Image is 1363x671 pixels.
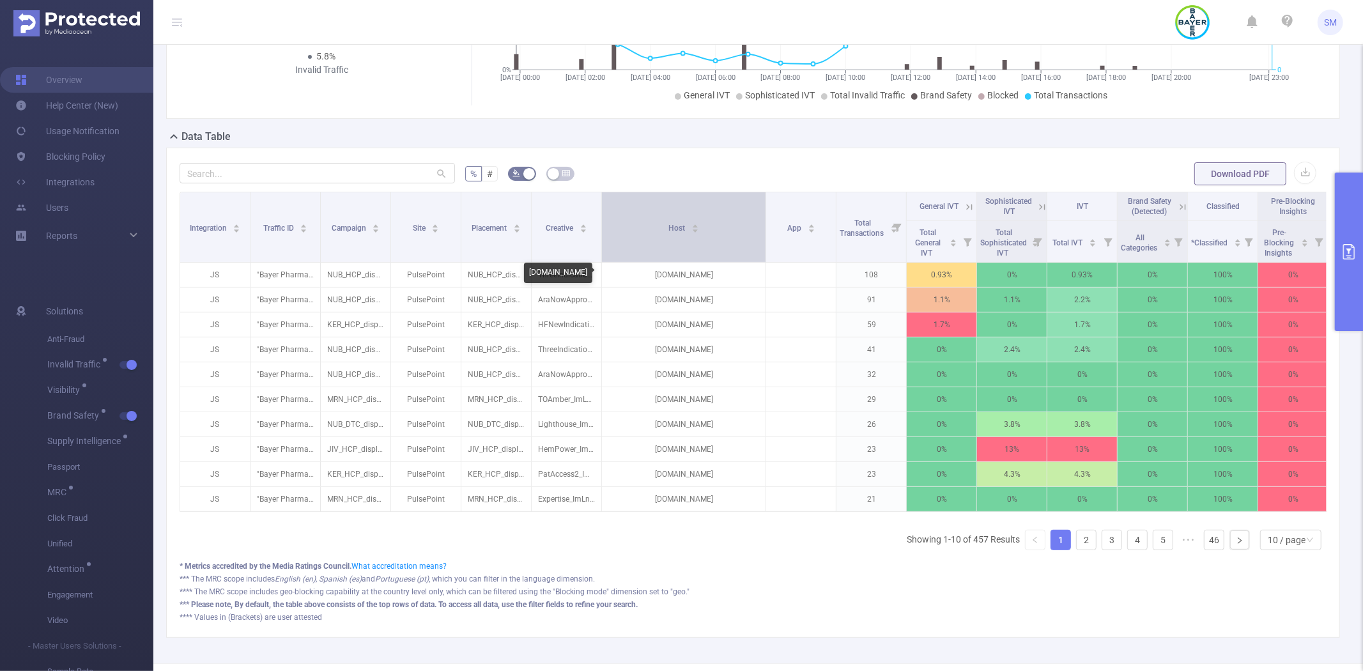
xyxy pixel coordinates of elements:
p: 0% [907,387,976,412]
div: Sort [1164,237,1171,245]
p: PulsePoint [391,387,461,412]
i: icon: caret-up [1302,237,1309,241]
div: *** Please note, By default, the table above consists of the top rows of data. To access all data... [180,599,1327,610]
tspan: [DATE] 06:00 [695,73,735,82]
li: 3 [1102,530,1122,550]
p: PulsePoint [391,487,461,511]
p: 0% [1258,288,1328,312]
p: 2.4% [1047,337,1117,362]
p: JS [180,462,250,486]
a: Overview [15,67,82,93]
p: 32 [836,362,906,387]
p: 0% [1118,412,1187,436]
p: 100% [1188,387,1258,412]
p: "Bayer Pharma US" [26400] [250,312,320,337]
a: Usage Notification [15,118,119,144]
p: 0% [1258,487,1328,511]
p: 59 [836,312,906,337]
span: Sophisticated IVT [986,197,1033,216]
a: 5 [1153,530,1173,550]
span: Video [47,608,153,633]
span: General IVT [920,202,959,211]
p: [DOMAIN_NAME] [602,412,766,436]
p: 2.2% [1047,288,1117,312]
p: KER_HCP_display [258729] [321,312,390,337]
p: 100% [1188,288,1258,312]
p: JIV_HCP_display [259522] [321,437,390,461]
a: 46 [1205,530,1224,550]
li: Previous Page [1025,530,1045,550]
tspan: [DATE] 12:00 [891,73,930,82]
li: Next 5 Pages [1178,530,1199,550]
span: Creative [546,224,575,233]
p: 4.3% [1047,462,1117,486]
p: 0% [1258,462,1328,486]
div: [DOMAIN_NAME] [524,263,592,283]
p: [DOMAIN_NAME] [602,437,766,461]
a: 2 [1077,530,1096,550]
p: [DOMAIN_NAME] [602,263,766,287]
p: 0% [1118,362,1187,387]
i: icon: caret-up [373,222,380,226]
p: 0% [1118,288,1187,312]
span: Total Transactions [1034,90,1107,100]
a: Blocking Policy [15,144,105,169]
p: NUB_HCP_display_plsp_OE_AWA_TL_ThreeIndication_ImLnk_300x50_STAND [9832578] [461,263,531,287]
p: 0% [977,312,1047,337]
p: KER_HCP_display [258729] [321,462,390,486]
span: App [787,224,803,233]
a: What accreditation means? [351,562,447,571]
i: icon: down [1306,536,1314,545]
p: 3.8% [977,412,1047,436]
p: JS [180,337,250,362]
i: icon: right [1236,537,1244,544]
p: 29 [836,387,906,412]
p: [DOMAIN_NAME] [602,487,766,511]
li: 1 [1051,530,1071,550]
i: icon: caret-down [950,242,957,245]
p: 0% [1118,487,1187,511]
i: icon: caret-up [1164,237,1171,241]
p: 0% [907,337,976,362]
p: JS [180,387,250,412]
i: icon: caret-down [808,228,815,231]
p: NUB_HCP_display [259342] [321,362,390,387]
p: 0% [1258,412,1328,436]
i: icon: caret-up [1089,237,1096,241]
i: icon: bg-colors [512,169,520,177]
p: 0% [1258,387,1328,412]
p: 2.4% [977,337,1047,362]
p: 13% [1047,437,1117,461]
p: HFNewIndication_ImLnk_300x50_STAND.jpg [5460626] [532,312,601,337]
p: Expertise_ImLnk_300x50_STAND.jpg [5273496] [532,487,601,511]
p: JIV_HCP_display_plsp_OE_AWA_TL_HemPowr_ImLnk_300x50_STAND [8999986] [461,437,531,461]
p: 100% [1188,362,1258,387]
li: Next Page [1229,530,1250,550]
div: **** The MRC scope includes geo-blocking capability at the country level only, which can be filte... [180,586,1327,598]
i: icon: caret-up [1235,237,1242,241]
p: 100% [1188,412,1258,436]
p: MRN_HCP_display [259482] [321,487,390,511]
p: [DOMAIN_NAME] [602,387,766,412]
p: 0% [977,362,1047,387]
p: 0% [1047,387,1117,412]
p: 100% [1188,337,1258,362]
p: "Bayer Pharma US" [26400] [250,437,320,461]
p: 23 [836,437,906,461]
tspan: [DATE] 14:00 [956,73,996,82]
p: 108 [836,263,906,287]
p: 4.3% [977,462,1047,486]
i: icon: caret-up [808,222,815,226]
span: Reports [46,231,77,241]
tspan: [DATE] 23:00 [1249,73,1289,82]
p: NUB_DTC_display_plsp_OE_AWA_PL-PC_X_X_300x250_X [8994518] [461,412,531,436]
div: Sort [1089,237,1097,245]
p: 0% [1258,263,1328,287]
p: HemPower_ImLnk_300x50_STAND.jpg [4622777] [532,437,601,461]
div: Sort [950,237,957,245]
tspan: [DATE] 00:00 [500,73,540,82]
a: Integrations [15,169,95,195]
i: icon: caret-up [300,222,307,226]
span: Classified [1206,202,1240,211]
i: Filter menu [1169,221,1187,262]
